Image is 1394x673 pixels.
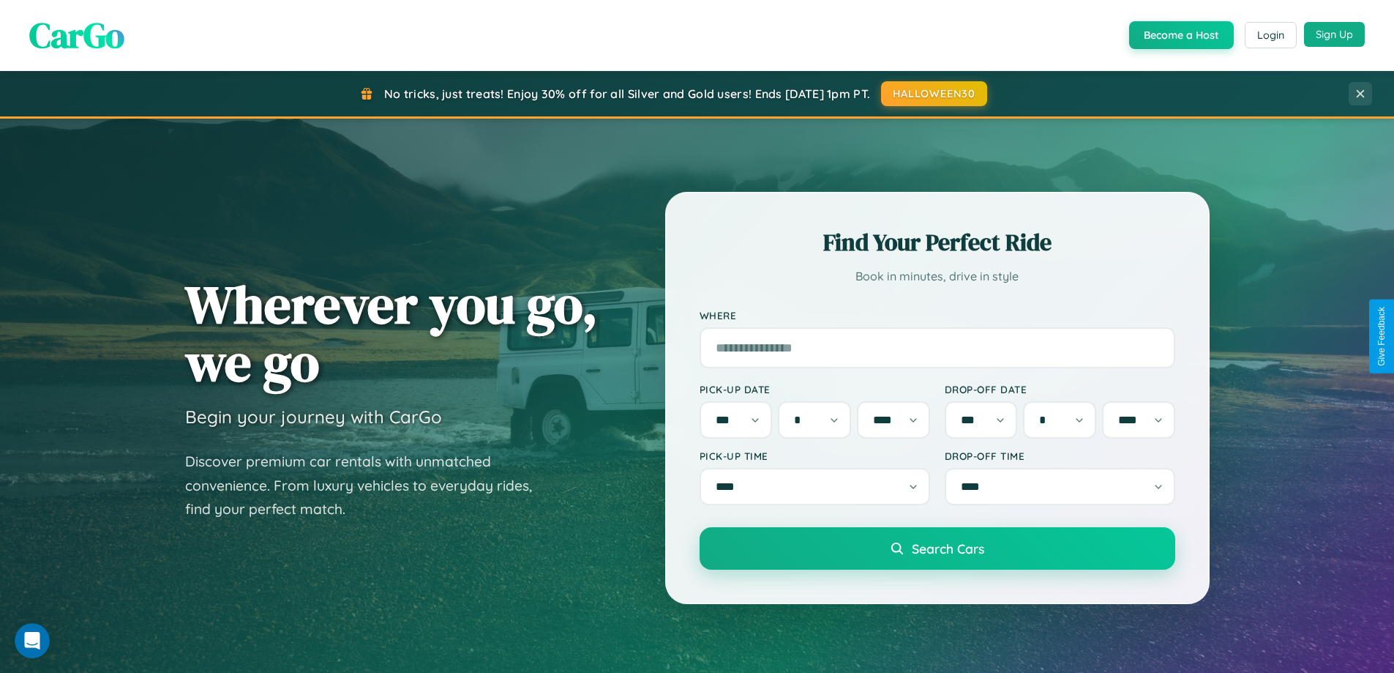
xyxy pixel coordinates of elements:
button: Login [1245,22,1297,48]
label: Pick-up Date [700,383,930,395]
label: Drop-off Time [945,450,1175,462]
button: HALLOWEEN30 [881,81,987,106]
label: Pick-up Time [700,450,930,462]
button: Search Cars [700,527,1175,570]
p: Book in minutes, drive in style [700,266,1175,287]
div: Give Feedback [1376,307,1387,366]
label: Drop-off Date [945,383,1175,395]
h1: Wherever you go, we go [185,275,598,391]
iframe: Intercom live chat [15,623,50,658]
span: Search Cars [912,540,984,557]
span: CarGo [29,11,124,59]
p: Discover premium car rentals with unmatched convenience. From luxury vehicles to everyday rides, ... [185,450,551,521]
h3: Begin your journey with CarGo [185,406,442,428]
span: No tricks, just treats! Enjoy 30% off for all Silver and Gold users! Ends [DATE] 1pm PT. [384,86,870,101]
h2: Find Your Perfect Ride [700,226,1175,259]
button: Sign Up [1304,22,1365,47]
button: Become a Host [1129,21,1234,49]
label: Where [700,309,1175,321]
